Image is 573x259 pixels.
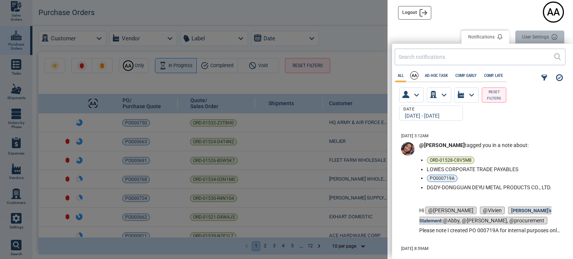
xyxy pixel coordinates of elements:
div: A A [411,72,418,79]
label: AD-HOC TASK [423,74,450,78]
label: All [395,74,406,78]
span: RESET FILTERS [485,89,503,102]
li: LOWES CORPORATE TRADE PAYABLES [427,166,558,172]
li: DGDY-DONGGUAN DEYU METAL PRODUCTS CO., LTD. [427,184,558,190]
span: @Vivien [480,207,505,214]
input: Search notifications [398,51,554,62]
div: outlined primary button group [461,31,564,46]
span: PO000719A [430,176,455,181]
div: grid [392,130,571,253]
label: [DATE] 3:12AM [401,134,429,139]
label: COMP. LATE [482,74,505,78]
strong: [PERSON_NAME]'s Statement: [419,208,552,224]
legend: Date [403,107,415,112]
span: ORD-01528-C8V5M8 [430,158,472,162]
strong: @[PERSON_NAME] [419,142,465,148]
p: Please note I created PO 000719A for internal purposes only; TD does not allow duplicated items i... [419,225,561,236]
label: COMP. EARLY [453,74,479,78]
span: @Abby, @[PERSON_NAME], @procurement [419,207,552,224]
button: User Settings [515,31,564,44]
div: [DATE] - [DATE] [403,113,457,119]
button: Notifications [461,31,509,44]
span: tagged you in a note about: [419,142,529,148]
div: A A [544,3,563,21]
button: RESET FILTERS [482,87,506,103]
button: Logout [398,6,431,20]
img: Avatar [401,142,415,156]
span: @[PERSON_NAME] [425,207,476,214]
p: Hi [419,205,561,225]
label: [DATE] 8:59AM [401,247,429,251]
